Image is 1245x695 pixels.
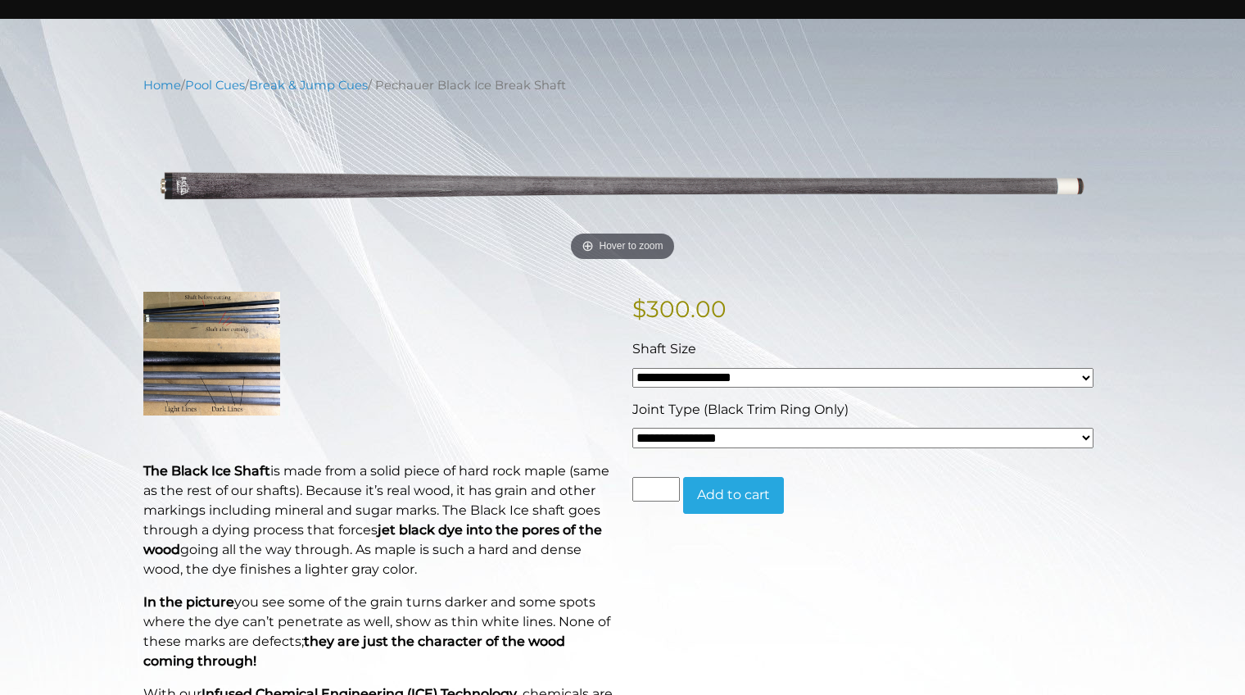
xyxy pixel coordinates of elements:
[143,522,602,557] b: jet black dye into the pores of the wood
[143,78,181,93] a: Home
[143,593,613,671] p: you see some of the grain turns darker and some spots where the dye can’t penetrate as well, show...
[143,76,1102,94] nav: Breadcrumb
[632,477,680,502] input: Product quantity
[143,594,234,610] strong: In the picture
[683,477,784,515] button: Add to cart
[632,295,727,323] bdi: 300.00
[143,463,270,479] strong: The Black Ice Shaft
[632,341,696,357] span: Shaft Size
[632,295,646,323] span: $
[143,461,613,579] p: is made from a solid piece of hard rock maple (same as the rest of our shafts). Because it’s real...
[249,78,368,93] a: Break & Jump Cues
[143,107,1102,266] a: Hover to zoom
[143,107,1102,266] img: pechauer-black-ice-break-shaft-lightened.png
[632,402,849,417] span: Joint Type (Black Trim Ring Only)
[185,78,245,93] a: Pool Cues
[143,634,565,669] strong: they are just the character of the wood coming through!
